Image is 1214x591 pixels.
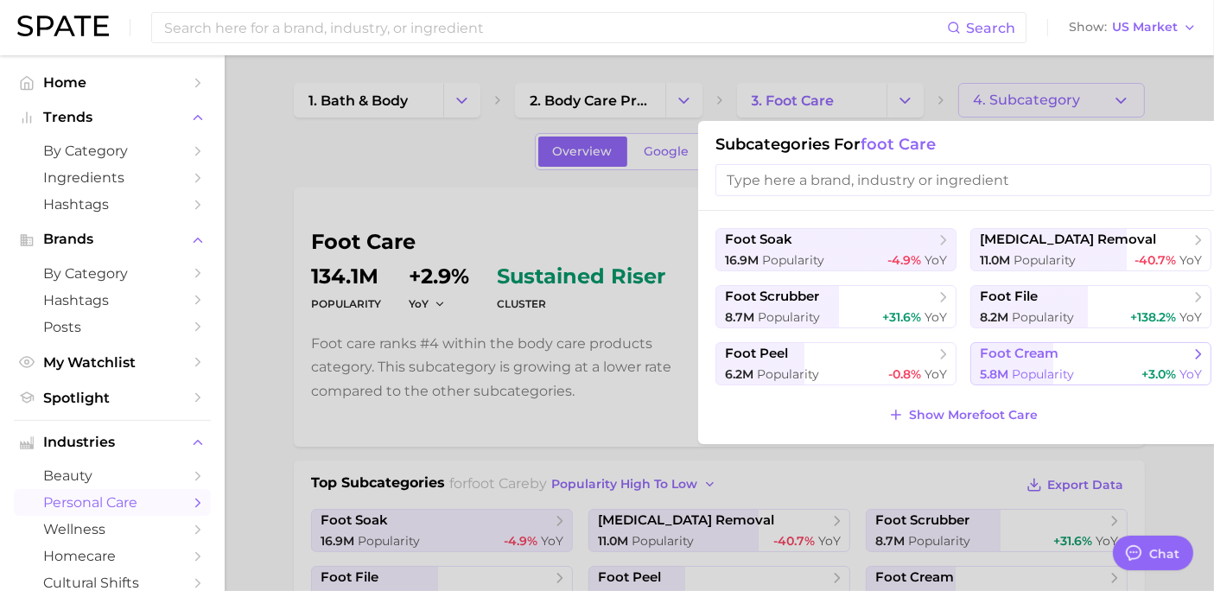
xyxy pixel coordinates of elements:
span: Brands [43,232,181,247]
a: by Category [14,260,211,287]
span: YoY [925,252,947,268]
span: +138.2% [1130,309,1176,325]
span: Ingredients [43,169,181,186]
span: by Category [43,143,181,159]
span: Hashtags [43,196,181,213]
a: Posts [14,314,211,340]
button: Industries [14,429,211,455]
button: foot peel6.2m Popularity-0.8% YoY [715,342,957,385]
span: Hashtags [43,292,181,308]
span: beauty [43,467,181,484]
button: Brands [14,226,211,252]
span: by Category [43,265,181,282]
button: Show Morefoot care [884,403,1042,427]
a: Hashtags [14,287,211,314]
span: YoY [925,309,947,325]
a: by Category [14,137,211,164]
span: cultural shifts [43,575,181,591]
span: Industries [43,435,181,450]
span: Popularity [1012,366,1074,382]
a: Home [14,69,211,96]
button: [MEDICAL_DATA] removal11.0m Popularity-40.7% YoY [970,228,1211,271]
span: Spotlight [43,390,181,406]
h1: Subcategories for [715,135,1211,154]
button: foot soak16.9m Popularity-4.9% YoY [715,228,957,271]
span: Popularity [1012,309,1074,325]
span: YoY [1179,252,1202,268]
span: 5.8m [980,366,1008,382]
a: Ingredients [14,164,211,191]
span: Popularity [757,366,819,382]
span: -4.9% [887,252,921,268]
button: foot file8.2m Popularity+138.2% YoY [970,285,1211,328]
input: Search here for a brand, industry, or ingredient [162,13,947,42]
img: SPATE [17,16,109,36]
a: Spotlight [14,384,211,411]
span: +3.0% [1141,366,1176,382]
a: My Watchlist [14,349,211,376]
span: Trends [43,110,181,125]
a: Hashtags [14,191,211,218]
span: Show [1069,22,1107,32]
span: Home [43,74,181,91]
span: US Market [1112,22,1178,32]
span: 8.2m [980,309,1008,325]
span: Posts [43,319,181,335]
span: +31.6% [882,309,921,325]
span: foot peel [725,346,788,362]
span: wellness [43,521,181,537]
span: [MEDICAL_DATA] removal [980,232,1156,248]
span: YoY [925,366,947,382]
span: 6.2m [725,366,753,382]
span: foot scrubber [725,289,819,305]
button: ShowUS Market [1065,16,1201,39]
span: 16.9m [725,252,759,268]
span: Popularity [758,309,820,325]
span: Popularity [1014,252,1076,268]
span: YoY [1179,366,1202,382]
span: foot cream [980,346,1058,362]
span: foot file [980,289,1038,305]
a: wellness [14,516,211,543]
input: Type here a brand, industry or ingredient [715,164,1211,196]
a: beauty [14,462,211,489]
span: Search [966,20,1015,36]
button: Trends [14,105,211,130]
span: Show More foot care [909,408,1038,423]
span: YoY [1179,309,1202,325]
a: personal care [14,489,211,516]
span: foot soak [725,232,792,248]
span: My Watchlist [43,354,181,371]
span: 11.0m [980,252,1010,268]
span: homecare [43,548,181,564]
span: -40.7% [1135,252,1176,268]
span: foot care [861,135,936,154]
span: -0.8% [888,366,921,382]
button: foot cream5.8m Popularity+3.0% YoY [970,342,1211,385]
a: homecare [14,543,211,569]
span: personal care [43,494,181,511]
span: 8.7m [725,309,754,325]
button: foot scrubber8.7m Popularity+31.6% YoY [715,285,957,328]
span: Popularity [762,252,824,268]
